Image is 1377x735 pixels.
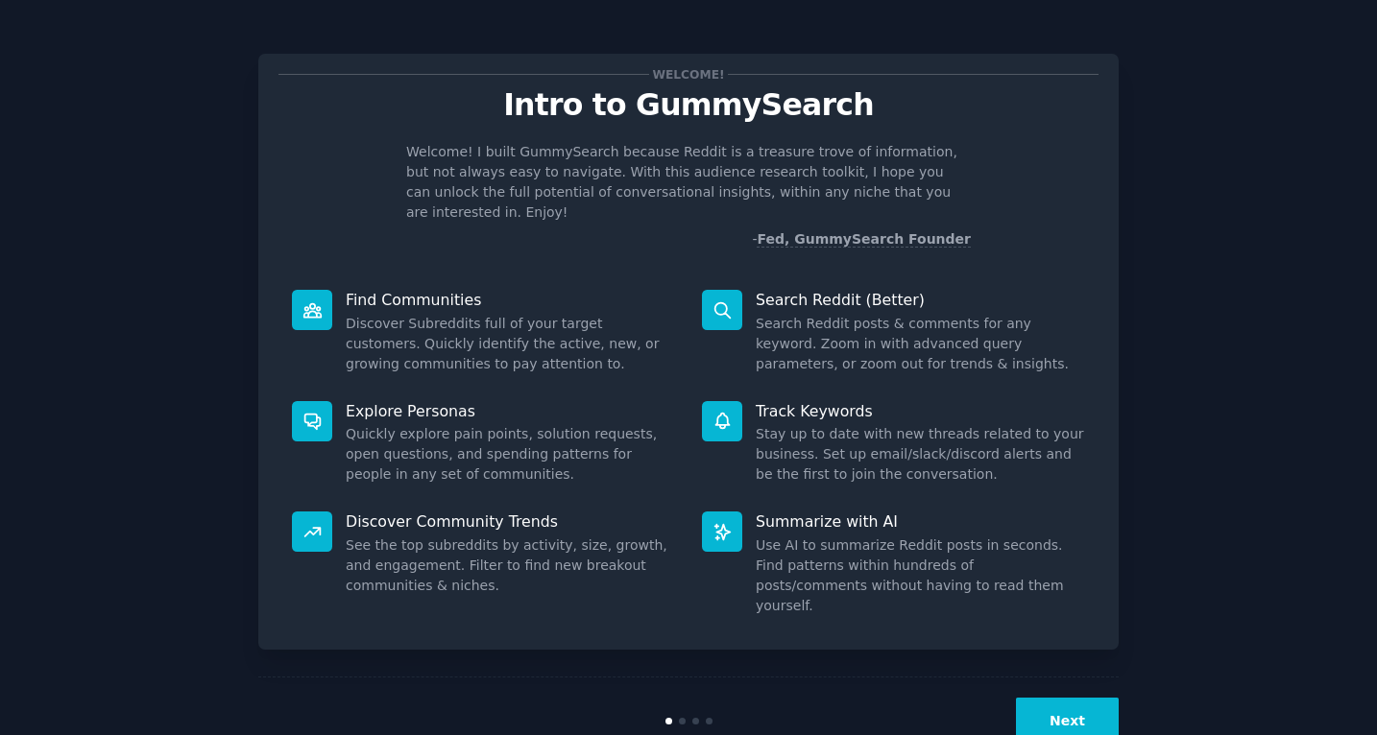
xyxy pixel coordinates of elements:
[346,535,675,596] dd: See the top subreddits by activity, size, growth, and engagement. Filter to find new breakout com...
[756,401,1085,421] p: Track Keywords
[346,401,675,421] p: Explore Personas
[278,88,1099,122] p: Intro to GummySearch
[756,290,1085,310] p: Search Reddit (Better)
[757,231,971,248] a: Fed, GummySearch Founder
[752,229,971,249] div: -
[346,424,675,485] dd: Quickly explore pain points, solution requests, open questions, and spending patterns for people ...
[756,424,1085,485] dd: Stay up to date with new threads related to your business. Set up email/slack/discord alerts and ...
[756,314,1085,374] dd: Search Reddit posts & comments for any keyword. Zoom in with advanced query parameters, or zoom o...
[756,511,1085,532] p: Summarize with AI
[756,535,1085,616] dd: Use AI to summarize Reddit posts in seconds. Find patterns within hundreds of posts/comments with...
[346,314,675,374] dd: Discover Subreddits full of your target customers. Quickly identify the active, new, or growing c...
[346,511,675,532] p: Discover Community Trends
[406,142,971,223] p: Welcome! I built GummySearch because Reddit is a treasure trove of information, but not always ea...
[649,64,728,84] span: Welcome!
[346,290,675,310] p: Find Communities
